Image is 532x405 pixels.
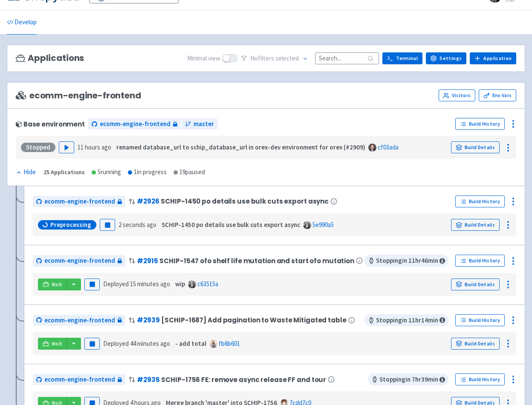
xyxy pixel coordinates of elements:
[137,375,159,384] a: #2935
[173,167,205,177] div: 19 paused
[219,339,240,348] a: fb6b601
[116,143,365,151] strong: renamed database_url to schip_database_url in orex-dev environment for orex (#2909)
[43,167,85,177] div: 25 Applications
[250,54,299,63] span: No filter s
[52,340,63,347] span: Visit
[479,89,516,101] a: Env Vars
[455,255,505,267] a: Build History
[159,257,354,264] span: SCHIP-1547 ofo shelf life mutation and start ofo mutation
[16,167,36,177] div: Hide
[194,119,214,129] span: master
[197,280,218,288] a: c63515a
[44,197,115,207] span: ecomm-engine-frontend
[100,119,171,129] span: ecomm-engine-frontend
[187,54,220,63] span: Minimal view
[84,338,100,350] button: Pause
[364,314,448,326] span: Stopping in 11 hr 14 min
[119,221,156,229] time: 2 seconds ago
[16,53,84,63] h3: Applications
[78,143,111,151] time: 11 hours ago
[130,339,170,348] time: 44 minutes ago
[33,315,125,326] a: ecomm-engine-frontend
[16,91,141,101] span: ecomm-engine-frontend
[137,316,159,325] a: #2939
[382,52,422,64] a: Terminal
[137,197,159,206] a: #2926
[364,255,448,267] span: Stopping in 11 hr 46 min
[175,280,185,288] strong: wip
[455,118,505,130] a: Build History
[38,338,67,350] a: Visit
[88,118,181,130] a: ecomm-engine-frontend
[92,167,121,177] div: 5 running
[52,281,63,288] span: Visit
[33,196,125,207] a: ecomm-engine-frontend
[455,373,505,385] a: Build History
[7,11,37,34] a: Develop
[315,52,379,64] input: Search...
[162,221,300,229] strong: SCHIP-1450 po details use bulk cuts export async
[161,198,329,205] span: SCHIP-1450 po details use bulk cuts export async
[175,339,206,348] strong: - add total
[451,219,500,231] a: Build Details
[100,219,115,231] button: Pause
[50,221,91,229] span: Preprocessing
[368,373,448,385] span: Stopping in 7 hr 39 min
[38,279,67,290] a: Visit
[451,279,500,290] a: Build Details
[312,221,334,229] a: 5e990a5
[470,52,516,64] a: Application
[182,118,217,130] a: master
[439,89,475,101] a: Visitors
[455,195,505,207] a: Build History
[161,376,326,383] span: SCHIP-1756 FE: remove async release FF and tour
[161,316,346,324] span: [SCHIP-1687] Add pagination to Waste Mitigated table
[426,52,466,64] a: Settings
[378,143,399,151] a: cf03ada
[137,256,158,265] a: #2915
[33,255,125,267] a: ecomm-engine-frontend
[44,316,115,325] span: ecomm-engine-frontend
[16,121,85,128] div: Base environment
[128,167,167,177] div: 1 in progress
[84,279,100,290] button: Pause
[451,338,500,350] a: Build Details
[59,141,74,153] button: Play
[130,280,170,288] time: 15 minutes ago
[275,54,299,62] span: selected
[44,256,115,266] span: ecomm-engine-frontend
[44,375,115,385] span: ecomm-engine-frontend
[103,339,170,348] span: Deployed
[21,143,55,152] div: Stopped
[455,314,505,326] a: Build History
[16,167,37,177] button: Hide
[451,141,500,153] a: Build Details
[33,374,125,385] a: ecomm-engine-frontend
[103,280,170,288] span: Deployed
